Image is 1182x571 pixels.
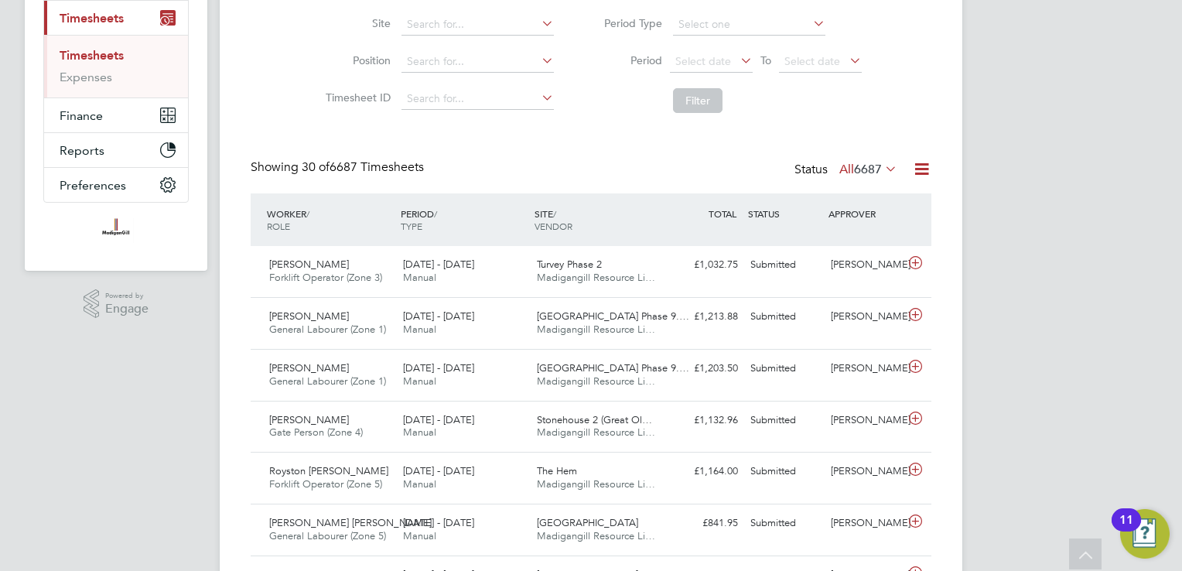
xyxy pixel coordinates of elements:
[537,323,655,336] span: Madigangill Resource Li…
[306,207,309,220] span: /
[98,218,133,243] img: madigangill-logo-retina.png
[60,11,124,26] span: Timesheets
[593,16,662,30] label: Period Type
[403,309,474,323] span: [DATE] - [DATE]
[593,53,662,67] label: Period
[60,48,124,63] a: Timesheets
[401,14,554,36] input: Search for...
[269,413,349,426] span: [PERSON_NAME]
[673,14,825,36] input: Select one
[537,426,655,439] span: Madigangill Resource Li…
[709,207,736,220] span: TOTAL
[825,511,905,536] div: [PERSON_NAME]
[84,289,149,319] a: Powered byEngage
[302,159,330,175] span: 30 of
[537,361,689,374] span: [GEOGRAPHIC_DATA] Phase 9.…
[744,511,825,536] div: Submitted
[744,304,825,330] div: Submitted
[403,271,436,284] span: Manual
[756,50,776,70] span: To
[251,159,427,176] div: Showing
[839,162,897,177] label: All
[744,459,825,484] div: Submitted
[269,309,349,323] span: [PERSON_NAME]
[44,98,188,132] button: Finance
[397,200,531,240] div: PERIOD
[664,356,744,381] div: £1,203.50
[403,464,474,477] span: [DATE] - [DATE]
[403,258,474,271] span: [DATE] - [DATE]
[825,408,905,433] div: [PERSON_NAME]
[825,459,905,484] div: [PERSON_NAME]
[537,477,655,491] span: Madigangill Resource Li…
[269,271,382,284] span: Forklift Operator (Zone 3)
[401,88,554,110] input: Search for...
[269,464,388,477] span: Royston [PERSON_NAME]
[60,70,112,84] a: Expenses
[43,218,189,243] a: Go to home page
[321,91,391,104] label: Timesheet ID
[537,309,689,323] span: [GEOGRAPHIC_DATA] Phase 9.…
[403,426,436,439] span: Manual
[269,426,363,439] span: Gate Person (Zone 4)
[321,53,391,67] label: Position
[825,304,905,330] div: [PERSON_NAME]
[537,271,655,284] span: Madigangill Resource Li…
[44,1,188,35] button: Timesheets
[744,408,825,433] div: Submitted
[60,108,103,123] span: Finance
[302,159,424,175] span: 6687 Timesheets
[44,35,188,97] div: Timesheets
[664,459,744,484] div: £1,164.00
[673,88,723,113] button: Filter
[105,303,149,316] span: Engage
[263,200,397,240] div: WORKER
[269,323,386,336] span: General Labourer (Zone 1)
[403,477,436,491] span: Manual
[403,529,436,542] span: Manual
[269,361,349,374] span: [PERSON_NAME]
[321,16,391,30] label: Site
[403,361,474,374] span: [DATE] - [DATE]
[269,477,382,491] span: Forklift Operator (Zone 5)
[664,408,744,433] div: £1,132.96
[535,220,572,232] span: VENDOR
[675,54,731,68] span: Select date
[434,207,437,220] span: /
[537,374,655,388] span: Madigangill Resource Li…
[537,413,652,426] span: Stonehouse 2 (Great Ol…
[269,516,432,529] span: [PERSON_NAME] [PERSON_NAME]
[537,529,655,542] span: Madigangill Resource Li…
[744,252,825,278] div: Submitted
[267,220,290,232] span: ROLE
[825,252,905,278] div: [PERSON_NAME]
[269,258,349,271] span: [PERSON_NAME]
[553,207,556,220] span: /
[531,200,664,240] div: SITE
[537,516,638,529] span: [GEOGRAPHIC_DATA]
[854,162,882,177] span: 6687
[744,356,825,381] div: Submitted
[269,374,386,388] span: General Labourer (Zone 1)
[784,54,840,68] span: Select date
[105,289,149,303] span: Powered by
[1120,509,1170,559] button: Open Resource Center, 11 new notifications
[401,51,554,73] input: Search for...
[794,159,900,181] div: Status
[825,356,905,381] div: [PERSON_NAME]
[664,304,744,330] div: £1,213.88
[60,178,126,193] span: Preferences
[401,220,422,232] span: TYPE
[744,200,825,227] div: STATUS
[664,252,744,278] div: £1,032.75
[1119,520,1133,540] div: 11
[403,413,474,426] span: [DATE] - [DATE]
[403,323,436,336] span: Manual
[44,133,188,167] button: Reports
[537,258,602,271] span: Turvey Phase 2
[403,374,436,388] span: Manual
[269,529,386,542] span: General Labourer (Zone 5)
[60,143,104,158] span: Reports
[537,464,577,477] span: The Hem
[403,516,474,529] span: [DATE] - [DATE]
